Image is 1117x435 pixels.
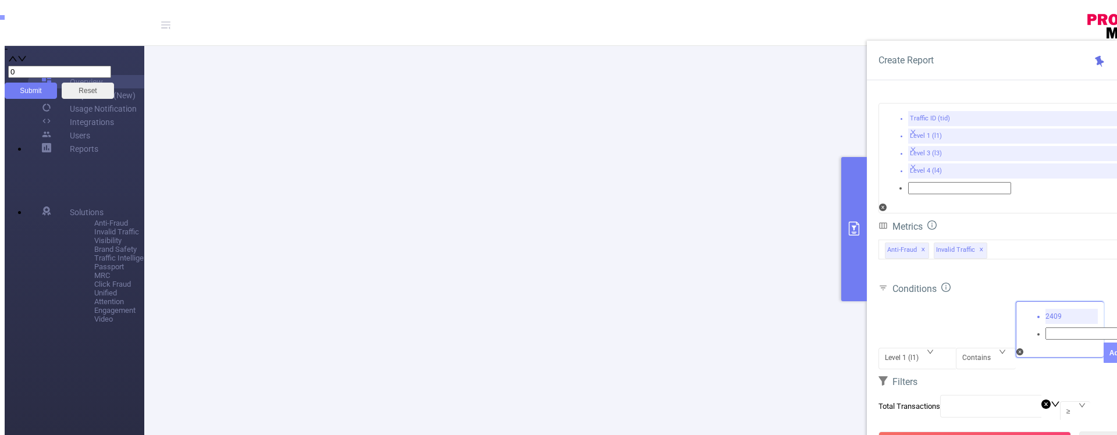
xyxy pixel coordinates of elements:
button: Reset [62,83,114,99]
span: MRC [94,271,187,280]
span: Unified [94,288,187,297]
span: Attention [94,297,187,306]
span: Invalid Traffic [94,227,187,236]
a: Usage Notification [42,102,137,115]
span: Video [94,315,187,323]
span: Users [70,131,90,140]
span: Visibility [94,236,187,245]
span: Passport [94,262,187,271]
i: icon: down [17,55,27,65]
span: Reset [79,87,97,95]
span: Increase Value [8,55,17,65]
span: Integrations [70,117,114,127]
a: Integrations [42,115,114,129]
span: Usage Notification [70,104,137,113]
span: Solutions [70,208,104,217]
span: Reports [70,144,98,154]
span: Anti-Fraud [94,219,187,227]
a: Users [42,129,90,142]
span: Submit [20,87,41,95]
span: Traffic Intelligence [94,254,187,262]
span: Click Fraud [94,280,187,288]
span: Brand Safety [94,245,187,254]
button: Submit [5,83,57,99]
a: Reports [70,143,98,154]
span: Engagement [94,306,187,315]
i: icon: up [8,55,17,65]
span: Decrease Value [17,55,27,65]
